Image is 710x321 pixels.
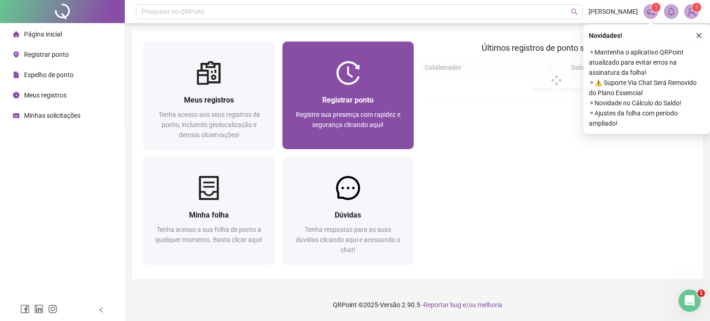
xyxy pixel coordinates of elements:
[679,290,701,312] iframe: Intercom live chat
[13,92,19,98] span: clock-circle
[647,7,655,16] span: notification
[143,42,275,149] a: Meus registrosTenha acesso aos seus registros de ponto, incluindo geolocalização e demais observa...
[698,290,705,297] span: 1
[189,211,229,219] span: Minha folha
[13,31,19,37] span: home
[296,111,400,128] span: Registre sua presença com rapidez e segurança clicando aqui!
[24,112,80,119] span: Minhas solicitações
[380,301,400,309] span: Versão
[423,301,502,309] span: Reportar bug e/ou melhoria
[13,72,19,78] span: file
[155,226,263,243] span: Tenha acesso a sua folha de ponto a qualquer momento. Basta clicar aqui!
[322,96,373,104] span: Registrar ponto
[655,4,658,11] span: 1
[125,289,710,321] footer: QRPoint © 2025 - 2.90.5 -
[184,96,234,104] span: Meus registros
[571,8,578,15] span: search
[651,3,661,12] sup: 1
[159,111,260,139] span: Tenha acesso aos seus registros de ponto, incluindo geolocalização e demais observações!
[589,78,704,98] span: ⚬ ⚠️ Suporte Via Chat Será Removido do Plano Essencial
[48,304,57,314] span: instagram
[589,108,704,128] span: ⚬ Ajustes da folha com período ampliado!
[696,32,702,39] span: close
[692,3,701,12] sup: Atualize o seu contato no menu Meus Dados
[24,51,69,58] span: Registrar ponto
[13,51,19,58] span: environment
[24,71,73,79] span: Espelho de ponto
[143,157,275,264] a: Minha folhaTenha acesso a sua folha de ponto a qualquer momento. Basta clicar aqui!
[685,5,698,18] img: 82103
[24,30,62,38] span: Página inicial
[589,30,622,41] span: Novidades !
[589,47,704,78] span: ⚬ Mantenha o aplicativo QRPoint atualizado para evitar erros na assinatura da folha!
[13,112,19,119] span: schedule
[588,6,638,17] span: [PERSON_NAME]
[98,307,104,313] span: left
[482,43,631,53] span: Últimos registros de ponto sincronizados
[282,157,414,264] a: DúvidasTenha respostas para as suas dúvidas clicando aqui e acessando o chat!
[589,98,704,108] span: ⚬ Novidade no Cálculo do Saldo!
[335,211,361,219] span: Dúvidas
[695,4,698,11] span: 1
[296,226,400,254] span: Tenha respostas para as suas dúvidas clicando aqui e acessando o chat!
[34,304,43,314] span: linkedin
[667,7,675,16] span: bell
[20,304,30,314] span: facebook
[24,91,67,99] span: Meus registros
[282,42,414,149] a: Registrar pontoRegistre sua presença com rapidez e segurança clicando aqui!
